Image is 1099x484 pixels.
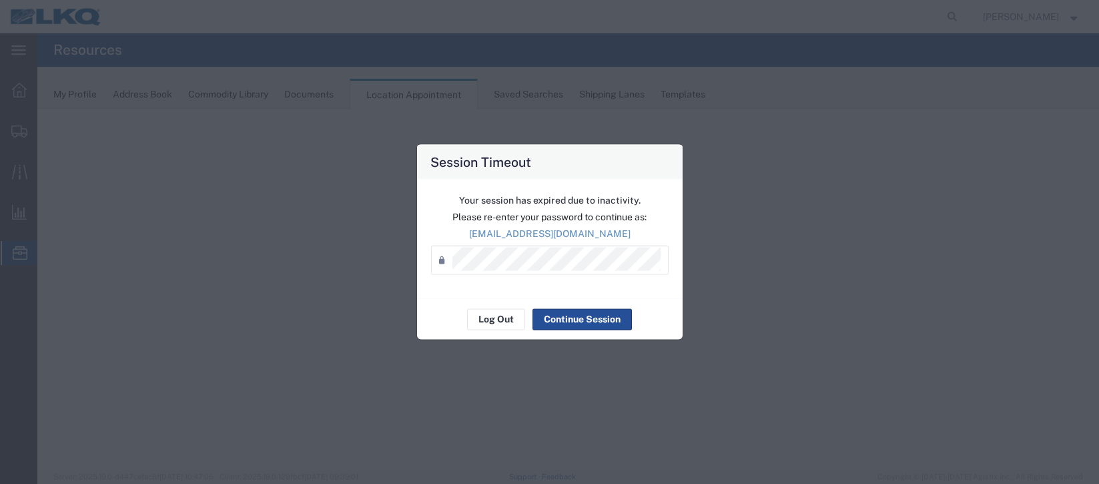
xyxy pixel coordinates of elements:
[431,226,669,240] p: [EMAIL_ADDRESS][DOMAIN_NAME]
[430,152,531,171] h4: Session Timeout
[431,210,669,224] p: Please re-enter your password to continue as:
[431,193,669,207] p: Your session has expired due to inactivity.
[532,308,632,330] button: Continue Session
[467,308,525,330] button: Log Out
